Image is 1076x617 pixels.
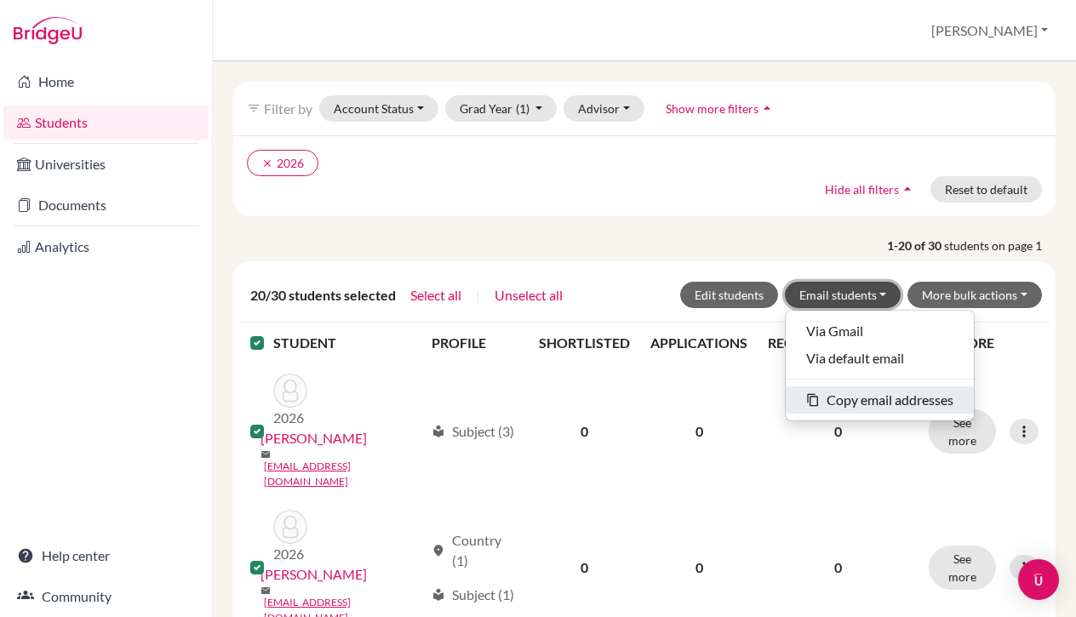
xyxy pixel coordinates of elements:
span: (1) [516,101,529,116]
button: clear2026 [247,150,318,176]
i: content_copy [806,393,820,407]
p: 2026 [273,408,307,428]
span: Filter by [264,100,312,117]
i: filter_list [247,101,260,115]
td: 0 [640,363,758,500]
img: Chan, Allison [273,510,307,544]
span: mail [260,586,271,596]
th: SHORTLISTED [529,323,640,363]
button: See more [929,546,996,590]
div: Subject (3) [432,421,514,442]
a: Help center [3,539,209,573]
i: arrow_drop_up [758,100,776,117]
button: Email students [785,282,901,308]
button: Edit students [680,282,778,308]
span: Show more filters [666,101,758,116]
p: 0 [768,421,908,442]
span: | [476,285,480,306]
button: Advisor [564,95,644,122]
button: Show more filtersarrow_drop_up [651,95,790,122]
button: content_copyCopy email addresses [786,386,974,414]
img: Ang, Jeremy [273,374,307,408]
button: See more [929,409,996,454]
div: Open Intercom Messenger [1018,559,1059,600]
a: Universities [3,147,209,181]
a: Analytics [3,230,209,264]
button: Grad Year(1) [445,95,558,122]
a: [EMAIL_ADDRESS][DOMAIN_NAME] [264,459,425,489]
a: [PERSON_NAME] [260,428,367,448]
div: Subject (1) [432,585,514,605]
ul: Email students [785,310,975,421]
th: APPLICATIONS [640,323,758,363]
span: students on page 1 [944,237,1056,254]
th: PROFILE [421,323,529,363]
a: Home [3,65,209,99]
button: Via default email [786,345,974,372]
i: arrow_drop_up [899,180,916,197]
span: location_on [432,544,445,557]
span: local_library [432,588,445,602]
span: Hide all filters [825,182,899,197]
button: Select all [409,284,462,306]
a: Students [3,106,209,140]
i: clear [261,157,273,169]
span: mail [260,449,271,460]
p: 0 [768,557,908,578]
button: Account Status [319,95,438,122]
a: Documents [3,188,209,222]
button: Via Gmail [786,317,974,345]
span: local_library [432,425,445,438]
td: 0 [529,363,640,500]
img: Bridge-U [14,17,82,44]
a: [PERSON_NAME] [260,564,367,585]
button: Hide all filtersarrow_drop_up [810,176,930,203]
a: Community [3,580,209,614]
button: Reset to default [930,176,1042,203]
strong: 1-20 of 30 [887,237,944,254]
button: [PERSON_NAME] [924,14,1056,47]
button: More bulk actions [907,282,1042,308]
button: Unselect all [494,284,564,306]
span: 20/30 students selected [250,285,396,306]
th: STUDENT [273,323,422,363]
p: 2026 [273,544,307,564]
div: Country (1) [432,530,518,571]
th: RECOMMENDATIONS [758,323,919,363]
th: SEE MORE [919,323,1049,363]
